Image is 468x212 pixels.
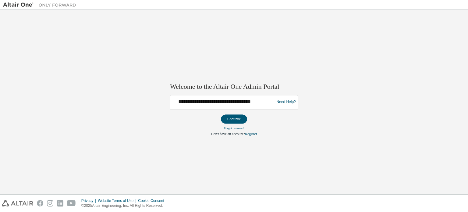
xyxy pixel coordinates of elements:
img: altair_logo.svg [2,200,33,207]
div: Cookie Consent [138,198,168,203]
img: linkedin.svg [57,200,63,207]
img: youtube.svg [67,200,76,207]
button: Continue [221,114,247,124]
p: © 2025 Altair Engineering, Inc. All Rights Reserved. [81,203,168,208]
div: Privacy [81,198,98,203]
h2: Welcome to the Altair One Admin Portal [170,83,298,91]
img: instagram.svg [47,200,53,207]
img: facebook.svg [37,200,43,207]
img: Altair One [3,2,79,8]
span: Don't have an account? [211,132,245,136]
a: Register [245,132,257,136]
a: Forgot password [224,127,244,130]
div: Website Terms of Use [98,198,138,203]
